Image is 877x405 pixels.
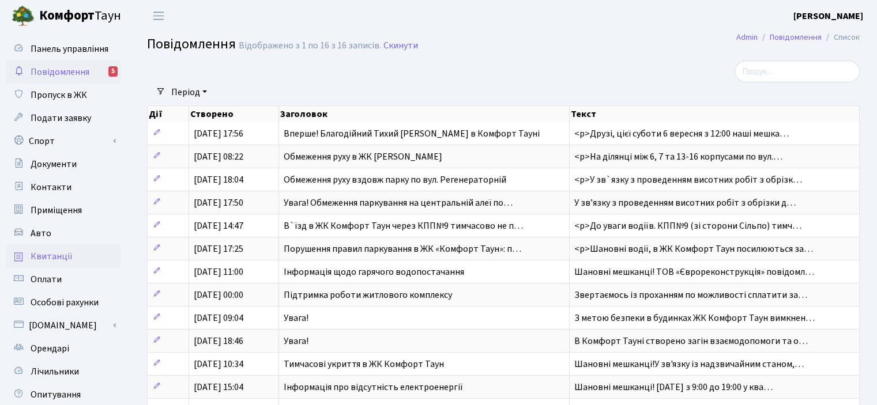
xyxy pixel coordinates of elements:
img: logo.png [12,5,35,28]
span: Панель управління [31,43,108,55]
span: Авто [31,227,51,240]
span: Тимчасові укриття в ЖК Комфорт Таун [284,358,444,370]
span: <p>До уваги водіїв. КПП№9 (зі сторони Сільпо) тимч… [574,219,801,232]
span: [DATE] 10:34 [194,358,243,370]
button: Переключити навігацію [144,6,173,25]
th: Текст [570,106,860,122]
a: Авто [6,222,121,245]
span: [DATE] 09:04 [194,312,243,324]
a: Приміщення [6,199,121,222]
a: Скинути [383,40,418,51]
a: Подати заявку [6,107,121,130]
span: Повідомлення [147,34,236,54]
span: <p>Друзі, цієї суботи 6 вересня з 12:00 наші мешка… [574,127,789,140]
span: Приміщення [31,204,82,217]
nav: breadcrumb [719,25,877,50]
th: Створено [189,106,279,122]
span: Орендарі [31,342,69,355]
span: Підтримка роботи житлового комплексу [284,289,452,301]
span: В Комфорт Тауні створено загін взаємодопомоги та о… [574,335,808,347]
th: Заголовок [279,106,570,122]
span: [DATE] 17:25 [194,243,243,255]
a: Період [167,82,212,102]
span: Подати заявку [31,112,91,124]
span: Увага! Обмеження паркування на центральній алеї по… [284,196,513,209]
a: Admin [736,31,758,43]
th: Дії [148,106,189,122]
span: Квитанції [31,250,73,263]
span: [DATE] 08:22 [194,150,243,163]
div: Відображено з 1 по 16 з 16 записів. [239,40,381,51]
span: Документи [31,158,77,171]
span: <p>У зв`язку з проведенням висотних робіт з обрізк… [574,173,802,186]
span: [DATE] 11:00 [194,266,243,278]
a: Особові рахунки [6,291,121,314]
a: Повідомлення5 [6,60,121,84]
a: [PERSON_NAME] [793,9,863,23]
span: В`їзд в ЖК Комфорт Таун через КПП№9 тимчасово не п… [284,219,523,232]
span: Інформація про відсутність електроенергії [284,381,463,393]
input: Пошук... [735,60,860,82]
a: Орендарі [6,337,121,360]
span: Шановні мешканці! ТОВ «Єврореконструкція» повідомл… [574,266,814,278]
span: Особові рахунки [31,296,99,309]
a: Документи [6,153,121,176]
a: Квитанції [6,245,121,268]
span: Пропуск в ЖК [31,89,87,101]
a: Пропуск в ЖК [6,84,121,107]
a: Повідомлення [770,31,822,43]
span: Звертаємось із проханням по можливості сплатити за… [574,289,807,301]
span: [DATE] 17:50 [194,196,243,209]
span: [DATE] 14:47 [194,219,243,232]
a: Лічильники [6,360,121,383]
span: Оплати [31,273,62,286]
span: [DATE] 17:56 [194,127,243,140]
span: Таун [39,6,121,26]
span: Шановні мешканці!У зв'язку із надзвичайним станом,… [574,358,804,370]
span: Повідомлення [31,66,89,78]
span: [DATE] 15:04 [194,381,243,393]
a: Оплати [6,268,121,291]
span: <p>На ділянці між 6, 7 та 13-16 корпусами по вул.… [574,150,782,163]
span: [DATE] 18:04 [194,173,243,186]
span: Вперше! Благодійний Тихий [PERSON_NAME] в Комфорт Тауні [284,127,540,140]
span: Увага! [284,335,308,347]
span: <p>Шановні водії, в ЖК Комфорт Таун посилюються за… [574,243,813,255]
span: З метою безпеки в будинках ЖК Комфорт Таун вимкнен… [574,312,815,324]
span: Опитування [31,388,81,401]
a: Панель управління [6,37,121,60]
span: Контакти [31,181,71,194]
b: [PERSON_NAME] [793,10,863,22]
span: [DATE] 00:00 [194,289,243,301]
span: [DATE] 18:46 [194,335,243,347]
span: Увага! [284,312,308,324]
a: [DOMAIN_NAME] [6,314,121,337]
a: Спорт [6,130,121,153]
li: Список [822,31,860,44]
div: 5 [108,66,118,77]
span: У звʼязку з проведенням висотних робіт з обрізки д… [574,196,796,209]
span: Інформація щодо гарячого водопостачання [284,266,464,278]
span: Обмеження руху в ЖК [PERSON_NAME] [284,150,442,163]
span: Шановні мешканці! [DATE] з 9:00 до 19:00 у ква… [574,381,773,393]
span: Лічильники [31,365,79,378]
b: Комфорт [39,6,95,25]
span: Обмеження руху вздовж парку по вул. Регенераторній [284,173,506,186]
a: Контакти [6,176,121,199]
span: Порушення правил паркування в ЖК «Комфорт Таун»: п… [284,243,521,255]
